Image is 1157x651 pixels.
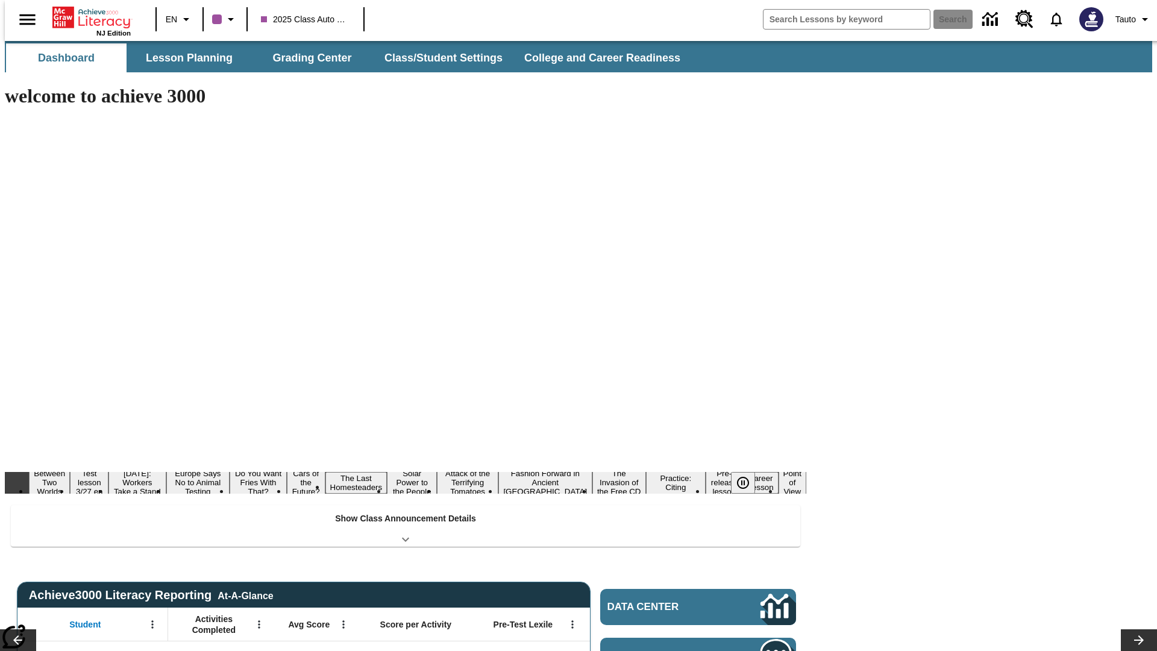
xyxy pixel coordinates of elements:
span: Achieve3000 Literacy Reporting [29,588,274,602]
button: Select a new avatar [1072,4,1111,35]
button: Open side menu [10,2,45,37]
button: Slide 7 The Last Homesteaders [325,472,387,494]
button: Slide 5 Do You Want Fries With That? [230,467,287,498]
img: Avatar [1079,7,1103,31]
span: Score per Activity [380,619,452,630]
button: College and Career Readiness [515,43,690,72]
button: Slide 13 Pre-release lesson [706,467,743,498]
div: Pause [731,472,767,494]
button: Slide 12 Mixed Practice: Citing Evidence [646,463,706,503]
button: Pause [731,472,755,494]
button: Slide 4 Europe Says No to Animal Testing [166,467,230,498]
span: Tauto [1115,13,1136,26]
button: Slide 10 Fashion Forward in Ancient Rome [498,467,592,498]
button: Open Menu [334,615,353,634]
button: Slide 3 Labor Day: Workers Take a Stand [108,467,166,498]
span: 2025 Class Auto Grade 13 [261,13,350,26]
button: Lesson Planning [129,43,249,72]
button: Class/Student Settings [375,43,512,72]
button: Profile/Settings [1111,8,1157,30]
div: SubNavbar [5,43,691,72]
div: Show Class Announcement Details [11,505,800,547]
button: Class color is purple. Change class color [207,8,243,30]
button: Slide 8 Solar Power to the People [387,467,437,498]
button: Slide 6 Cars of the Future? [287,467,325,498]
button: Slide 15 Point of View [779,467,806,498]
button: Slide 2 Test lesson 3/27 en [70,467,108,498]
a: Data Center [600,589,796,625]
button: Open Menu [143,615,161,634]
button: Open Menu [250,615,268,634]
a: Notifications [1041,4,1072,35]
div: At-A-Glance [218,588,273,602]
a: Resource Center, Will open in new tab [1008,3,1041,36]
button: Lesson carousel, Next [1121,629,1157,651]
span: Data Center [607,601,720,613]
div: Home [52,4,131,37]
button: Dashboard [6,43,127,72]
button: Open Menu [563,615,582,634]
span: Pre-Test Lexile [494,619,553,630]
a: Home [52,5,131,30]
span: Activities Completed [174,614,254,635]
button: Slide 1 Between Two Worlds [29,467,70,498]
span: NJ Edition [96,30,131,37]
div: SubNavbar [5,41,1152,72]
button: Slide 11 The Invasion of the Free CD [592,467,646,498]
a: Data Center [975,3,1008,36]
span: EN [166,13,177,26]
span: Avg Score [288,619,330,630]
button: Grading Center [252,43,372,72]
button: Language: EN, Select a language [160,8,199,30]
button: Slide 9 Attack of the Terrifying Tomatoes [437,467,498,498]
input: search field [763,10,930,29]
p: Show Class Announcement Details [335,512,476,525]
h1: welcome to achieve 3000 [5,85,806,107]
span: Student [69,619,101,630]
